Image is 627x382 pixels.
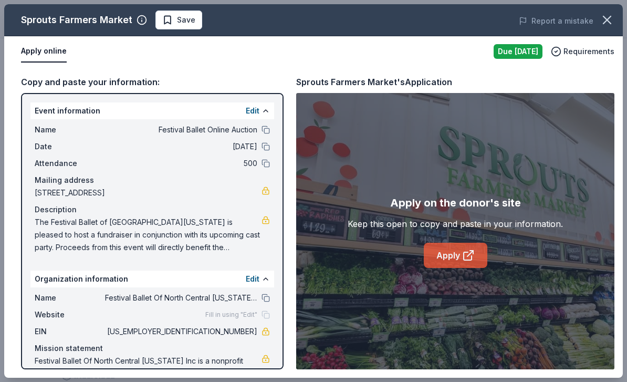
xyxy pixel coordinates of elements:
div: Event information [30,102,274,119]
span: [US_EMPLOYER_IDENTIFICATION_NUMBER] [105,325,257,338]
div: Sprouts Farmers Market [21,12,132,28]
span: Date [35,140,105,153]
button: Edit [246,105,259,117]
span: Fill in using "Edit" [205,311,257,319]
a: Apply [424,243,487,268]
div: Description [35,203,270,216]
span: Festival Ballet Online Auction [105,123,257,136]
div: Organization information [30,271,274,287]
span: Attendance [35,157,105,170]
div: Due [DATE] [494,44,542,59]
div: Apply on the donor's site [390,194,521,211]
span: Requirements [563,45,614,58]
div: Copy and paste your information: [21,75,284,89]
div: Keep this open to copy and paste in your information. [348,218,563,230]
button: Requirements [551,45,614,58]
span: [STREET_ADDRESS] [35,187,262,199]
span: Save [177,14,195,26]
span: Name [35,123,105,136]
span: Name [35,292,105,304]
button: Apply online [21,40,67,63]
span: [DATE] [105,140,257,153]
div: Sprouts Farmers Market's Application [296,75,452,89]
span: EIN [35,325,105,338]
button: Edit [246,273,259,285]
div: Mailing address [35,174,270,187]
span: 500 [105,157,257,170]
button: Report a mistake [519,15,593,27]
div: Mission statement [35,342,270,355]
span: The Festival Ballet of [GEOGRAPHIC_DATA][US_STATE] is pleased to host a fundraiser in conjunction... [35,216,262,254]
button: Save [155,11,202,29]
span: Website [35,308,105,321]
span: Festival Ballet Of North Central [US_STATE] Inc [105,292,257,304]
